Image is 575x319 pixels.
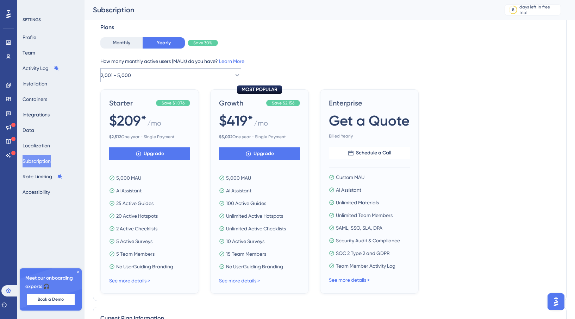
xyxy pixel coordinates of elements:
[23,155,51,167] button: Subscription
[336,249,390,257] span: SOC 2 Type 2 and GDPR
[336,262,395,270] span: Team Member Activity Log
[226,212,283,220] span: Unlimited Active Hotspots
[254,118,268,131] span: / mo
[336,236,400,245] span: Security Audit & Compliance
[23,62,59,75] button: Activity Log
[109,111,146,130] span: $209*
[519,4,558,15] div: days left in free trial
[27,294,75,305] button: Book a Demo
[219,278,260,283] a: See more details >
[147,118,161,131] span: / mo
[512,7,514,13] div: 8
[116,250,155,258] span: 5 Team Members
[143,37,185,49] button: Yearly
[226,250,266,258] span: 15 Team Members
[329,147,410,159] button: Schedule a Call
[23,124,34,136] button: Data
[100,68,241,82] button: 2,001 - 5,000
[116,262,173,271] span: No UserGuiding Branding
[226,174,251,182] span: 5,000 MAU
[329,111,410,130] span: Get a Quote
[116,237,152,245] span: 5 Active Surveys
[109,98,153,108] span: Starter
[336,198,379,207] span: Unlimited Materials
[219,98,263,108] span: Growth
[336,173,364,181] span: Custom MAU
[100,57,559,65] div: How many monthly active users (MAUs) do you have?
[219,147,300,160] button: Upgrade
[116,212,158,220] span: 20 Active Hotspots
[23,77,47,90] button: Installation
[109,134,190,140] span: One year - Single Payment
[93,5,487,15] div: Subscription
[226,224,286,233] span: Unlimited Active Checklists
[545,291,567,312] iframe: UserGuiding AI Assistant Launcher
[23,170,63,183] button: Rate Limiting
[329,98,410,108] span: Enterprise
[226,199,266,208] span: 100 Active Guides
[116,186,142,195] span: AI Assistant
[109,147,190,160] button: Upgrade
[329,277,370,283] a: See more details >
[23,186,50,198] button: Accessibility
[356,149,391,157] span: Schedule a Call
[329,133,410,139] span: Billed Yearly
[219,58,244,64] a: Learn More
[23,17,80,23] div: SETTINGS
[23,108,50,121] button: Integrations
[226,237,264,245] span: 10 Active Surveys
[254,149,274,158] span: Upgrade
[25,274,76,291] span: Meet our onboarding experts 🎧
[336,186,361,194] span: AI Assistant
[219,134,300,140] span: One year - Single Payment
[116,224,157,233] span: 2 Active Checklists
[23,93,47,106] button: Containers
[23,139,50,152] button: Localization
[109,278,150,283] a: See more details >
[219,111,253,130] span: $419*
[100,37,143,49] button: Monthly
[116,199,154,208] span: 25 Active Guides
[38,296,64,302] span: Book a Demo
[272,100,294,106] span: Save $2,156
[219,134,232,139] b: $ 5,032
[193,40,212,46] span: Save 30%
[226,262,283,271] span: No UserGuiding Branding
[226,186,251,195] span: AI Assistant
[23,46,35,59] button: Team
[237,85,282,94] div: MOST POPULAR
[144,149,164,158] span: Upgrade
[100,23,559,32] div: Plans
[116,174,141,182] span: 5,000 MAU
[336,224,382,232] span: SAML, SSO, SLA, DPA
[23,31,36,44] button: Profile
[101,71,131,79] span: 2,001 - 5,000
[336,211,393,219] span: Unlimited Team Members
[162,100,185,106] span: Save $1,076
[109,134,121,139] b: $ 2,512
